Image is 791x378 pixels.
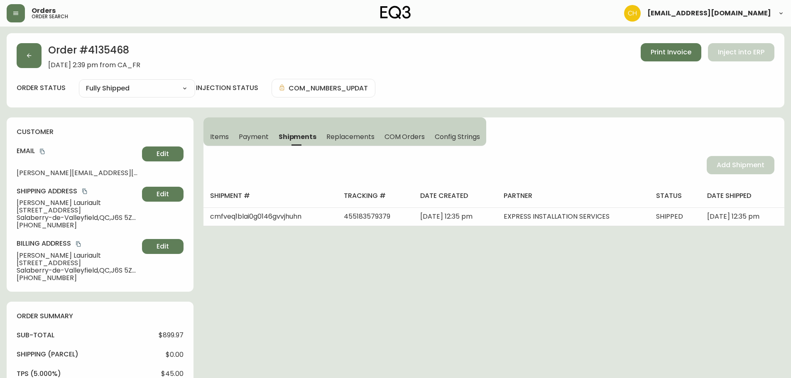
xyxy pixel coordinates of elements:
h5: order search [32,14,68,19]
h4: Shipping Address [17,187,139,196]
button: Edit [142,187,184,202]
span: Edit [157,242,169,251]
h4: status [656,191,694,200]
span: Items [210,132,229,141]
h4: tracking # [344,191,407,200]
span: SHIPPED [656,212,683,221]
span: [DATE] 2:39 pm from CA_FR [48,61,140,69]
h4: shipment # [210,191,331,200]
span: 455183579379 [344,212,390,221]
span: cmfveq1blai0g0146gvvjhuhn [210,212,301,221]
button: Print Invoice [641,43,701,61]
h4: Shipping ( Parcel ) [17,350,78,359]
span: $45.00 [161,370,184,378]
h4: sub-total [17,331,54,340]
button: copy [74,240,83,248]
span: [PERSON_NAME] Lauriault [17,199,139,207]
span: COM Orders [384,132,425,141]
h4: Billing Address [17,239,139,248]
h2: Order # 4135468 [48,43,140,61]
span: [STREET_ADDRESS] [17,207,139,214]
span: [PERSON_NAME] Lauriault [17,252,139,259]
h4: partner [504,191,642,200]
h4: customer [17,127,184,137]
span: [STREET_ADDRESS] [17,259,139,267]
h4: injection status [196,83,258,93]
button: Edit [142,239,184,254]
img: 6288462cea190ebb98a2c2f3c744dd7e [624,5,641,22]
span: [PHONE_NUMBER] [17,222,139,229]
h4: date shipped [707,191,778,200]
span: $899.97 [159,332,184,339]
button: Edit [142,146,184,161]
button: copy [38,147,47,156]
img: logo [380,6,411,19]
h4: order summary [17,312,184,321]
span: Edit [157,149,169,159]
span: [DATE] 12:35 pm [707,212,759,221]
span: EXPRESS INSTALLATION SERVICES [504,212,610,221]
span: $0.00 [166,351,184,358]
span: Print Invoice [651,48,691,57]
label: order status [17,83,66,93]
button: copy [81,187,89,195]
span: [PERSON_NAME][EMAIL_ADDRESS][DOMAIN_NAME] [17,169,139,177]
span: Shipments [279,132,317,141]
span: Edit [157,190,169,199]
span: Payment [239,132,269,141]
span: [PHONE_NUMBER] [17,274,139,282]
span: Config Strings [435,132,480,141]
h4: date created [420,191,491,200]
span: [EMAIL_ADDRESS][DOMAIN_NAME] [647,10,771,17]
span: Salaberry-de-Valleyfield , QC , J6S 5Z7 , CA [17,214,139,222]
span: Replacements [326,132,374,141]
span: [DATE] 12:35 pm [420,212,473,221]
h4: Email [17,146,139,156]
span: Salaberry-de-Valleyfield , QC , J6S 5Z7 , CA [17,267,139,274]
span: Orders [32,7,56,14]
